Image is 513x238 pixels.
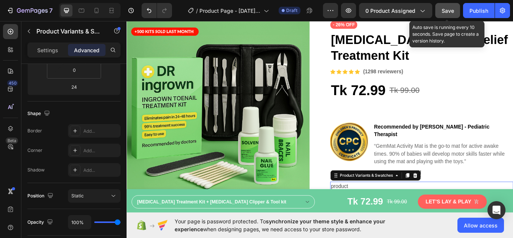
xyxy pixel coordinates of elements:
[247,179,312,186] div: Product Variants & Swatches
[27,167,45,173] div: Shadow
[288,174,343,183] a: More product detail
[303,208,327,218] div: Tk 99.00
[175,218,385,232] span: synchronize your theme style & enhance your experience
[359,3,432,18] button: 0 product assigned
[464,221,498,229] span: Allow access
[237,14,451,53] h1: [MEDICAL_DATA] Home Relief Treatment Kit
[127,19,513,214] iframe: To enrich screen reader interactions, please activate Accessibility in Grammarly extension settings
[142,3,172,18] div: Undo/Redo
[365,7,415,15] span: 0 product assigned
[276,57,323,66] p: (1298 reviewers)
[71,193,84,199] span: Static
[237,73,303,94] div: Tk 72.99
[237,2,269,11] pre: - 26% off
[256,204,300,221] div: Tk 72.99
[83,167,119,174] div: Add...
[306,76,342,91] div: Tk 99.00
[83,128,119,135] div: Add...
[288,121,450,139] p: Recommended by [PERSON_NAME] - Pediatric Therapist
[288,144,450,171] p: “GemMat Activity Mat is the go-to mat for active awake times. 90% of babies will develop motor sk...
[237,189,259,200] legend: product
[442,8,454,14] span: Save
[339,205,420,221] button: Let’s lay & play
[457,218,504,233] button: Allow access
[27,109,51,119] div: Shape
[36,27,100,36] p: Product Variants & Swatches
[196,7,198,15] span: /
[49,6,53,15] p: 7
[286,7,297,14] span: Draft
[237,120,282,165] img: Alt Image
[74,46,100,54] p: Advanced
[66,81,81,92] input: xl
[68,189,121,203] button: Static
[199,7,261,15] span: Product Page - [DATE] 00:14:24
[83,147,119,154] div: Add...
[175,217,415,233] span: Your page is password protected. To when designing pages, we need access to your store password.
[37,46,58,54] p: Settings
[469,7,488,15] div: Publish
[3,3,56,18] button: 7
[7,80,18,86] div: 450
[435,3,460,18] button: Save
[67,64,82,76] input: 0px
[27,217,54,227] div: Opacity
[487,201,505,219] div: Open Intercom Messenger
[6,138,18,144] div: Beta
[27,147,42,154] div: Corner
[68,215,91,229] input: Auto
[27,127,42,134] div: Border
[27,191,55,201] div: Position
[463,3,495,18] button: Publish
[349,209,402,216] div: Let’s lay & play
